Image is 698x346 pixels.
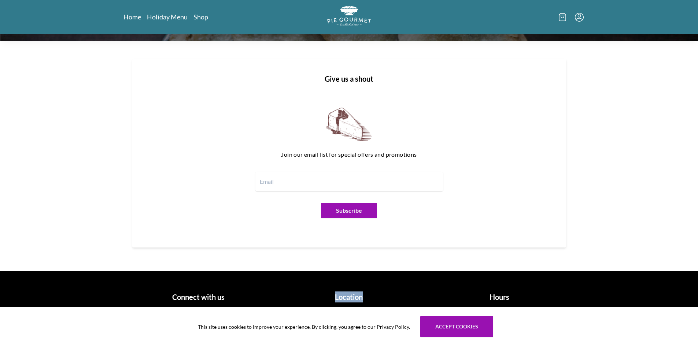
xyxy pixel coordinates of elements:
span: This site uses cookies to improve your experience. By clicking, you agree to our Privacy Policy. [198,323,410,331]
img: logo [327,6,371,26]
a: Home [123,12,141,21]
button: Menu [575,13,584,22]
input: Email [255,172,443,191]
a: Holiday Menu [147,12,188,21]
h1: Location [277,291,421,302]
h1: Give us a shout [144,73,554,84]
img: newsletter [326,108,372,141]
a: Shop [193,12,208,21]
h1: Hours [427,291,572,302]
h1: Connect with us [126,291,271,302]
a: Logo [327,6,371,28]
p: Join our email list for special offers and promotions [162,149,537,160]
button: Subscribe [321,203,377,218]
button: Accept cookies [420,316,493,337]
